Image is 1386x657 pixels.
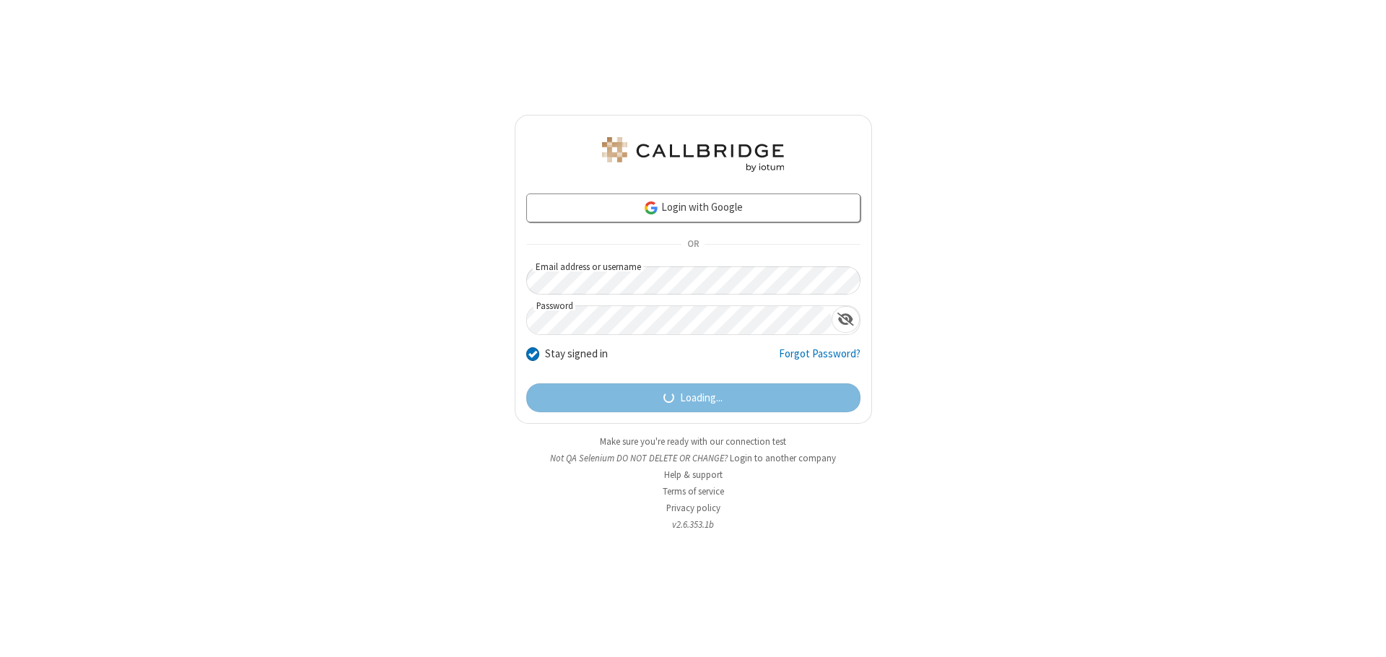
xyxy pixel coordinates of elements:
div: Show password [832,306,860,333]
img: QA Selenium DO NOT DELETE OR CHANGE [599,137,787,172]
a: Make sure you're ready with our connection test [600,435,786,448]
a: Forgot Password? [779,346,860,373]
img: google-icon.png [643,200,659,216]
a: Privacy policy [666,502,720,514]
a: Login with Google [526,193,860,222]
li: v2.6.353.1b [515,518,872,531]
li: Not QA Selenium DO NOT DELETE OR CHANGE? [515,451,872,465]
button: Loading... [526,383,860,412]
button: Login to another company [730,451,836,465]
span: Loading... [680,390,723,406]
a: Help & support [664,469,723,481]
input: Password [527,306,832,334]
label: Stay signed in [545,346,608,362]
input: Email address or username [526,266,860,295]
a: Terms of service [663,485,724,497]
span: OR [681,235,705,255]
